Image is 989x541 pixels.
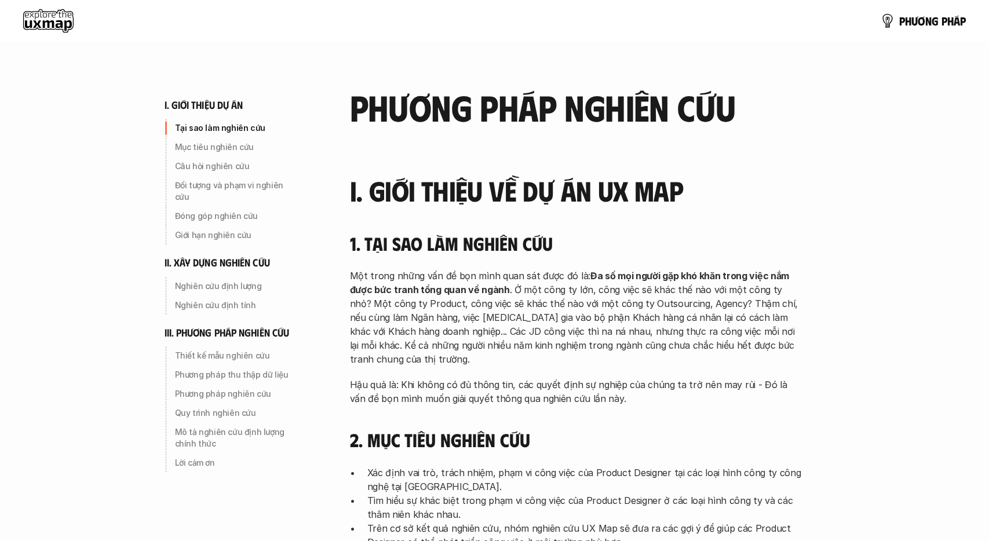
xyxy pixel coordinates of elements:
[175,299,299,311] p: Nghiên cứu định tính
[918,14,925,27] span: ơ
[175,426,299,449] p: Mô tả nghiên cứu định lượng chính thức
[165,98,243,112] h6: i. giới thiệu dự án
[175,280,299,292] p: Nghiên cứu định lượng
[175,160,299,172] p: Câu hỏi nghiên cứu
[165,423,304,453] a: Mô tả nghiên cứu định lượng chính thức
[350,378,802,405] p: Hậu quả là: Khi không có đủ thông tin, các quyết định sự nghiệp của chúng ta trở nên may rủi - Đó...
[905,14,911,27] span: h
[165,296,304,315] a: Nghiên cứu định tính
[165,157,304,176] a: Câu hỏi nghiên cứu
[350,269,802,366] p: Một trong những vấn đề bọn mình quan sát được đó là: . Ở một công ty lớn, công việc sẽ khác thế n...
[175,141,299,153] p: Mục tiêu nghiên cứu
[175,388,299,400] p: Phương pháp nghiên cứu
[941,14,947,27] span: p
[165,404,304,422] a: Quy trình nghiên cứu
[954,14,960,27] span: á
[367,466,802,494] p: Xác định vai trò, trách nhiệm, phạm vi công việc của Product Designer tại các loại hình công ty c...
[350,176,802,206] h3: I. Giới thiệu về dự án UX Map
[175,229,299,241] p: Giới hạn nghiên cứu
[350,87,802,126] h2: phương pháp nghiên cứu
[165,326,290,339] h6: iii. phương pháp nghiên cứu
[165,226,304,244] a: Giới hạn nghiên cứu
[165,454,304,472] a: Lời cảm ơn
[165,277,304,295] a: Nghiên cứu định lượng
[350,429,802,451] h4: 2. Mục tiêu nghiên cứu
[165,346,304,365] a: Thiết kế mẫu nghiên cứu
[932,14,939,27] span: g
[175,407,299,419] p: Quy trình nghiên cứu
[165,256,270,269] h6: ii. xây dựng nghiên cứu
[165,207,304,225] a: Đóng góp nghiên cứu
[175,122,299,134] p: Tại sao làm nghiên cứu
[911,14,918,27] span: ư
[165,138,304,156] a: Mục tiêu nghiên cứu
[165,385,304,403] a: Phương pháp nghiên cứu
[165,365,304,384] a: Phương pháp thu thập dữ liệu
[175,369,299,381] p: Phương pháp thu thập dữ liệu
[175,210,299,222] p: Đóng góp nghiên cứu
[899,14,905,27] span: p
[960,14,966,27] span: p
[175,180,299,203] p: Đối tượng và phạm vi nghiên cứu
[350,232,802,254] h4: 1. Tại sao làm nghiên cứu
[925,14,932,27] span: n
[367,494,802,521] p: Tìm hiểu sự khác biệt trong phạm vi công việc của Product Designer ở các loại hình công ty và các...
[947,14,954,27] span: h
[175,457,299,469] p: Lời cảm ơn
[165,176,304,206] a: Đối tượng và phạm vi nghiên cứu
[175,350,299,361] p: Thiết kế mẫu nghiên cứu
[165,119,304,137] a: Tại sao làm nghiên cứu
[881,9,966,32] a: phươngpháp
